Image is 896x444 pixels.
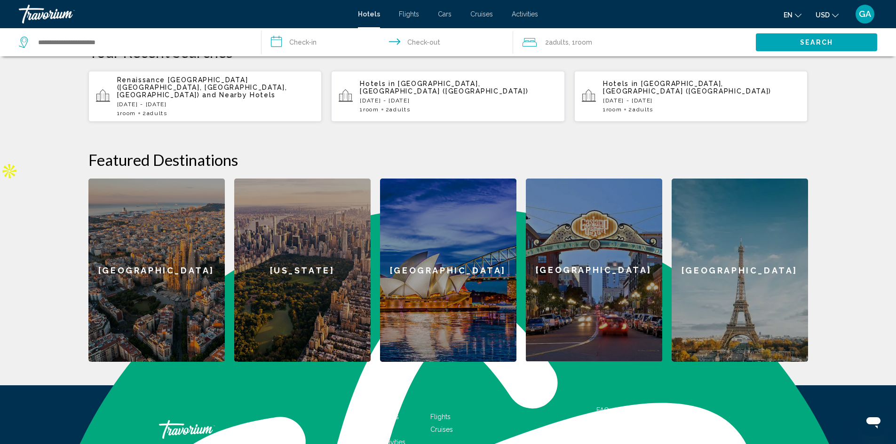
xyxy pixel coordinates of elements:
span: USD [816,11,830,19]
span: [GEOGRAPHIC_DATA], [GEOGRAPHIC_DATA] ([GEOGRAPHIC_DATA]) [360,80,528,95]
button: User Menu [853,4,877,24]
button: Search [756,33,877,51]
h2: Featured Destinations [88,150,808,169]
span: and Nearby Hotels [202,91,276,99]
a: Cars [438,10,452,18]
button: Change language [784,8,801,22]
span: Adults [549,39,569,46]
a: Travorium [159,415,253,444]
a: Flights [399,10,419,18]
a: Cruises [470,10,493,18]
button: Travelers: 2 adults, 0 children [513,28,756,56]
span: 2 [545,36,569,49]
p: [DATE] - [DATE] [117,101,315,108]
button: Change currency [816,8,839,22]
span: Adults [147,110,167,117]
a: Privacy Policy [596,432,639,439]
a: Cruises [430,426,453,433]
span: 2 [143,110,167,117]
span: Room [606,106,622,113]
span: [GEOGRAPHIC_DATA], [GEOGRAPHIC_DATA] ([GEOGRAPHIC_DATA]) [603,80,771,95]
a: [GEOGRAPHIC_DATA] [672,179,808,362]
span: Hotels in [360,80,395,87]
span: Search [800,39,833,47]
a: [GEOGRAPHIC_DATA] [526,179,662,362]
p: [DATE] - [DATE] [360,97,557,104]
a: Flights [430,413,451,421]
button: Check in and out dates [262,28,514,56]
a: [US_STATE] [234,179,371,362]
span: 2 [386,106,411,113]
iframe: Button to launch messaging window [858,406,888,436]
span: 1 [360,106,379,113]
span: Room [120,110,136,117]
span: Adults [633,106,653,113]
p: [DATE] - [DATE] [603,97,801,104]
a: Activities [512,10,538,18]
span: Hotels in [603,80,638,87]
a: [GEOGRAPHIC_DATA] [380,179,516,362]
a: Hotels [379,413,399,421]
a: Hotels [358,10,380,18]
span: GA [859,9,871,19]
span: , 1 [569,36,592,49]
span: 2 [628,106,653,113]
span: Adults [389,106,410,113]
a: Cars [379,426,393,433]
button: Hotels in [GEOGRAPHIC_DATA], [GEOGRAPHIC_DATA] ([GEOGRAPHIC_DATA])[DATE] - [DATE]1Room2Adults [331,70,565,122]
span: en [784,11,793,19]
span: Room [575,39,592,46]
span: 1 [117,110,136,117]
a: [GEOGRAPHIC_DATA] [88,179,225,362]
a: Contact [596,419,620,427]
a: Travorium [19,5,349,23]
a: FAQs [596,406,612,414]
button: Hotels in [GEOGRAPHIC_DATA], [GEOGRAPHIC_DATA] ([GEOGRAPHIC_DATA])[DATE] - [DATE]1Room2Adults [574,70,808,122]
span: Room [363,106,379,113]
button: Renaissance [GEOGRAPHIC_DATA] ([GEOGRAPHIC_DATA], [GEOGRAPHIC_DATA], [GEOGRAPHIC_DATA]) and Nearb... [88,70,322,122]
span: 1 [603,106,622,113]
span: Renaissance [GEOGRAPHIC_DATA] ([GEOGRAPHIC_DATA], [GEOGRAPHIC_DATA], [GEOGRAPHIC_DATA]) [117,76,287,99]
